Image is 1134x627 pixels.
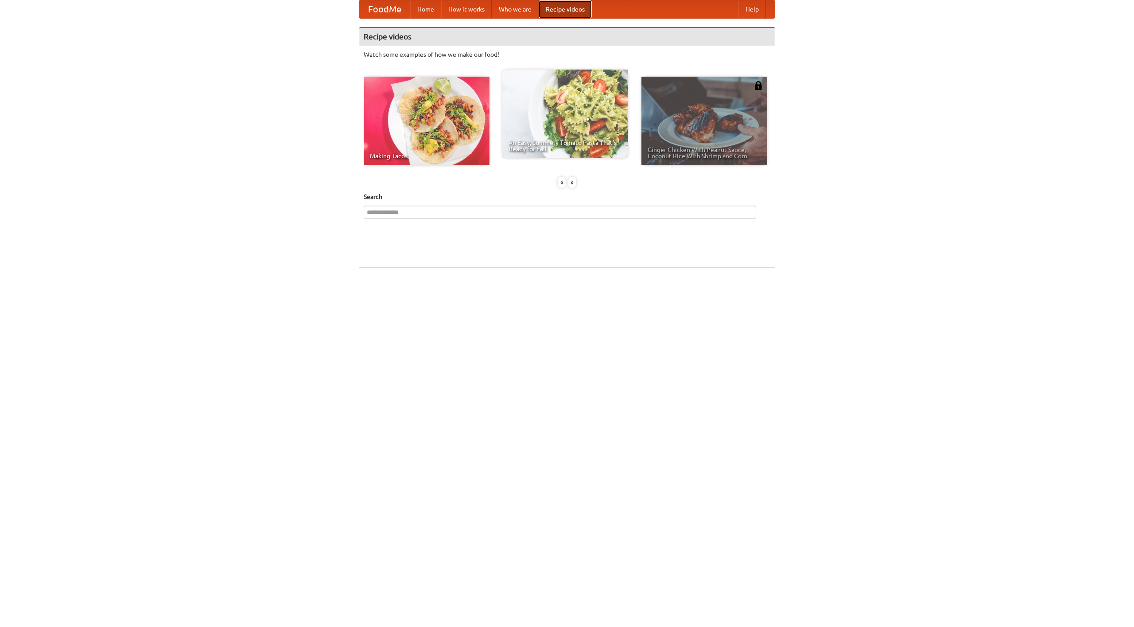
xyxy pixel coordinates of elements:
span: Making Tacos [370,153,483,159]
a: An Easy, Summery Tomato Pasta That's Ready for Fall [502,70,628,158]
div: » [568,177,576,188]
h5: Search [364,192,770,201]
img: 483408.png [754,81,763,90]
a: Recipe videos [539,0,592,18]
span: An Easy, Summery Tomato Pasta That's Ready for Fall [509,140,622,152]
a: Who we are [492,0,539,18]
a: How it works [441,0,492,18]
h4: Recipe videos [359,28,775,46]
p: Watch some examples of how we make our food! [364,50,770,59]
a: FoodMe [359,0,410,18]
a: Making Tacos [364,77,489,165]
div: « [558,177,566,188]
a: Help [738,0,766,18]
a: Home [410,0,441,18]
